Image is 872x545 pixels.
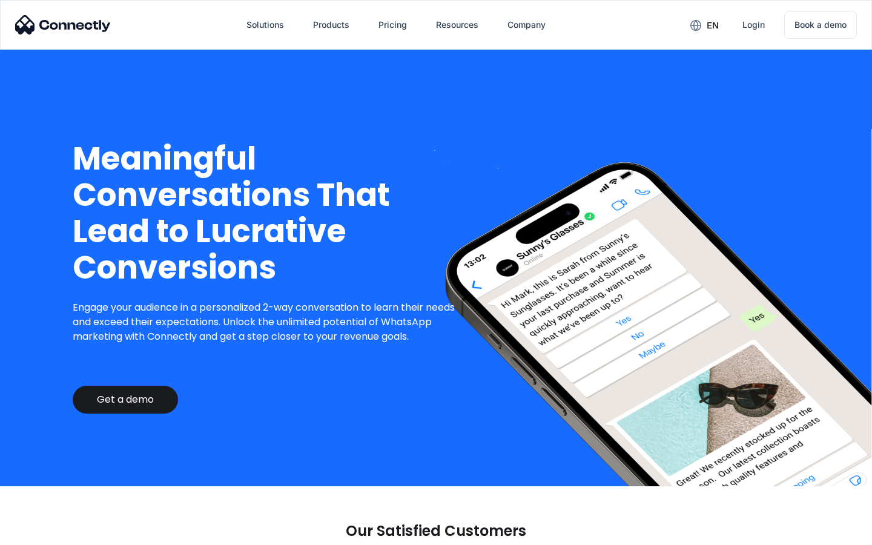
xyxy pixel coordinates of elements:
div: Get a demo [97,394,154,406]
div: Solutions [246,16,284,33]
ul: Language list [24,524,73,541]
p: Our Satisfied Customers [346,523,526,540]
div: en [707,17,719,34]
img: Connectly Logo [15,15,111,35]
a: Pricing [369,10,417,39]
a: Login [733,10,775,39]
p: Engage your audience in a personalized 2-way conversation to learn their needs and exceed their e... [73,300,464,344]
div: Resources [436,16,478,33]
h1: Meaningful Conversations That Lead to Lucrative Conversions [73,140,464,286]
aside: Language selected: English [12,524,73,541]
div: Products [313,16,349,33]
a: Get a demo [73,386,178,414]
div: Login [742,16,765,33]
div: Pricing [378,16,407,33]
div: Company [507,16,546,33]
a: Book a demo [784,11,857,39]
